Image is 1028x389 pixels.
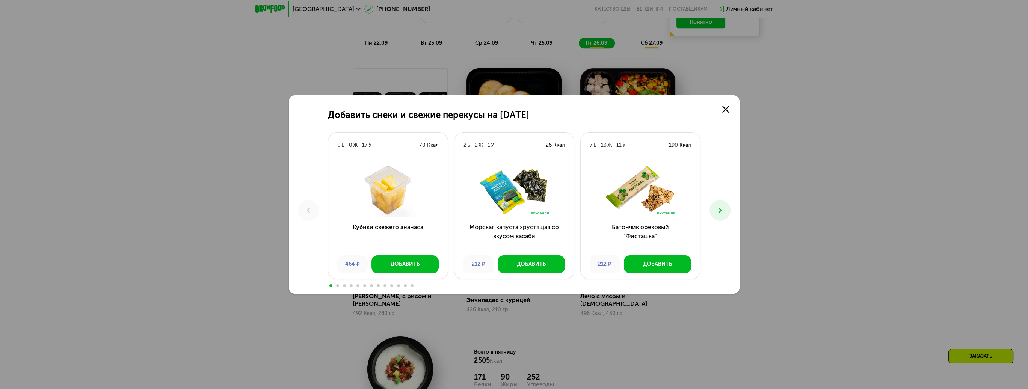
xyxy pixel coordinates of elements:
h3: Батончик ореховый "Фисташка" [581,223,700,250]
div: У [491,142,494,149]
img: Батончик ореховый "Фисташка" [587,164,694,217]
img: Кубики свежего ананаса [334,164,442,217]
div: Ж [479,142,483,149]
img: Морская капуста хрустящая со вкусом васаби [460,164,568,217]
div: Б [467,142,470,149]
div: Ж [353,142,358,149]
div: 13 [601,142,607,149]
div: 2 [463,142,466,149]
button: Добавить [371,255,439,273]
button: Добавить [498,255,565,273]
div: 212 ₽ [590,255,620,273]
div: 0 [337,142,341,149]
div: 11 [616,142,622,149]
div: У [368,142,371,149]
div: 0 [349,142,352,149]
div: 70 Ккал [419,142,439,149]
div: Добавить [643,261,672,268]
div: 17 [362,142,368,149]
div: 26 Ккал [546,142,565,149]
div: Добавить [517,261,546,268]
div: 2 [475,142,478,149]
div: Ж [607,142,612,149]
div: 1 [488,142,490,149]
div: 464 ₽ [337,255,368,273]
div: 7 [590,142,593,149]
button: Добавить [624,255,691,273]
div: 212 ₽ [463,255,494,273]
div: У [622,142,625,149]
div: Добавить [391,261,420,268]
h3: Морская капуста хрустящая со вкусом васаби [454,223,574,250]
div: Б [341,142,344,149]
h3: Кубики свежего ананаса [328,223,448,250]
h2: Добавить снеки и свежие перекусы на [DATE] [328,110,529,120]
div: 190 Ккал [669,142,691,149]
div: Б [593,142,596,149]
